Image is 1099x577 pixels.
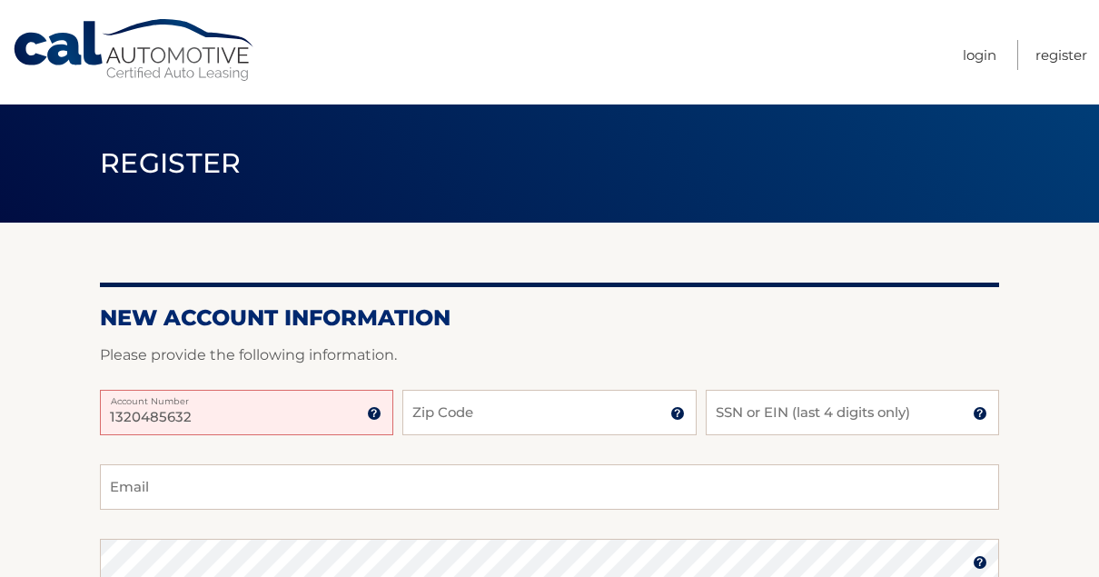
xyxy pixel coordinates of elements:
[100,304,999,332] h2: New Account Information
[100,464,999,510] input: Email
[670,406,685,421] img: tooltip.svg
[973,555,987,570] img: tooltip.svg
[100,343,999,368] p: Please provide the following information.
[706,390,999,435] input: SSN or EIN (last 4 digits only)
[1035,40,1087,70] a: Register
[100,390,393,404] label: Account Number
[973,406,987,421] img: tooltip.svg
[100,146,242,180] span: Register
[367,406,381,421] img: tooltip.svg
[963,40,996,70] a: Login
[100,390,393,435] input: Account Number
[402,390,696,435] input: Zip Code
[12,18,257,83] a: Cal Automotive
